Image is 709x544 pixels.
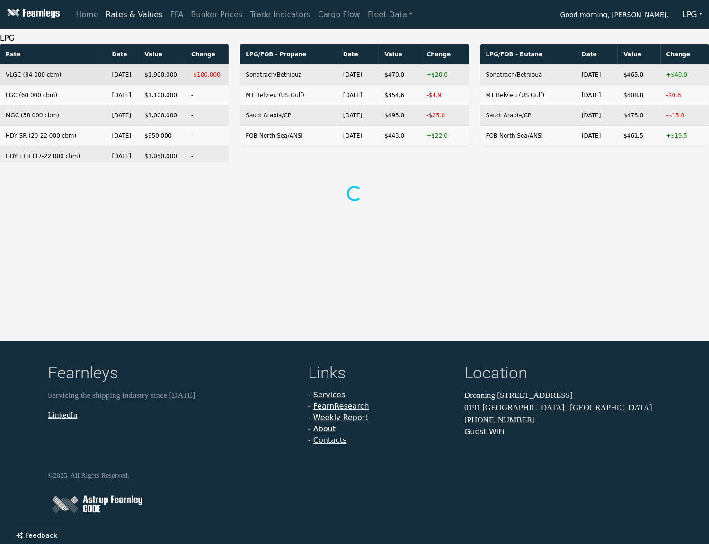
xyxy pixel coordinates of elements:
[308,412,453,423] li: -
[308,435,453,446] li: -
[480,65,576,85] td: Sonatrach/Bethioua
[379,44,421,65] th: Value
[102,5,167,24] a: Rates & Values
[464,401,661,413] p: 0191 [GEOGRAPHIC_DATA] | [GEOGRAPHIC_DATA]
[240,105,337,126] td: Saudi Arabia/CP
[379,85,421,105] td: $354.6
[48,389,297,402] p: Servicing the shipping industry since [DATE]
[480,44,576,65] th: LPG/FOB - Butane
[240,85,337,105] td: MT Belvieu (US Gulf)
[139,146,186,167] td: $1,050,000
[308,423,453,435] li: -
[618,65,660,85] td: $465.0
[106,65,139,85] td: [DATE]
[308,389,453,401] li: -
[313,436,347,445] a: Contacts
[186,65,229,85] td: -$100,000
[308,363,453,386] h4: Links
[661,126,709,146] td: +$19.5
[240,65,337,85] td: Sonatrach/Bethioua
[186,44,229,65] th: Change
[106,105,139,126] td: [DATE]
[139,126,186,146] td: $950,000
[618,85,660,105] td: $408.8
[186,85,229,105] td: -
[72,5,102,24] a: Home
[240,44,337,65] th: LPG/FOB - Propane
[187,5,246,24] a: Bunker Prices
[139,65,186,85] td: $1,900,000
[421,105,469,126] td: -$25.0
[337,105,379,126] td: [DATE]
[313,424,336,433] a: About
[186,126,229,146] td: -
[337,126,379,146] td: [DATE]
[464,426,504,438] button: Guest WiFi
[421,85,469,105] td: -$4.9
[661,44,709,65] th: Change
[337,85,379,105] td: [DATE]
[186,146,229,167] td: -
[106,146,139,167] td: [DATE]
[661,85,709,105] td: -$0.6
[246,5,314,24] a: Trade Indicators
[421,126,469,146] td: +$22.0
[313,390,345,399] a: Services
[337,65,379,85] td: [DATE]
[421,44,469,65] th: Change
[421,65,469,85] td: +$20.0
[313,402,369,411] a: FearnResearch
[48,363,297,386] h4: Fearnleys
[618,44,660,65] th: Value
[661,65,709,85] td: +$40.0
[480,85,576,105] td: MT Belvieu (US Gulf)
[106,126,139,146] td: [DATE]
[379,65,421,85] td: $470.0
[337,44,379,65] th: Date
[106,44,139,65] th: Date
[48,472,129,479] small: © 2025 . All Rights Reserved.
[560,8,669,24] span: Good morning, [PERSON_NAME].
[661,105,709,126] td: -$15.0
[576,105,618,126] td: [DATE]
[480,126,576,146] td: FOB North Sea/ANSI
[139,105,186,126] td: $1,000,000
[464,389,661,402] p: Dronning [STREET_ADDRESS]
[576,85,618,105] td: [DATE]
[139,85,186,105] td: $1,100,000
[48,410,77,419] a: LinkedIn
[379,126,421,146] td: $443.0
[480,105,576,126] td: Saudi Arabia/CP
[576,126,618,146] td: [DATE]
[167,5,187,24] a: FFA
[240,126,337,146] td: FOB North Sea/ANSI
[576,44,618,65] th: Date
[576,65,618,85] td: [DATE]
[106,85,139,105] td: [DATE]
[464,415,535,424] a: [PHONE_NUMBER]
[139,44,186,65] th: Value
[5,9,60,20] img: Fearnleys Logo
[618,126,660,146] td: $461.5
[618,105,660,126] td: $475.0
[676,6,709,24] button: LPG
[308,401,453,412] li: -
[364,5,417,24] a: Fleet Data
[314,5,364,24] a: Cargo Flow
[464,363,661,386] h4: Location
[313,413,368,422] a: Weekly Report
[379,105,421,126] td: $495.0
[186,105,229,126] td: -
